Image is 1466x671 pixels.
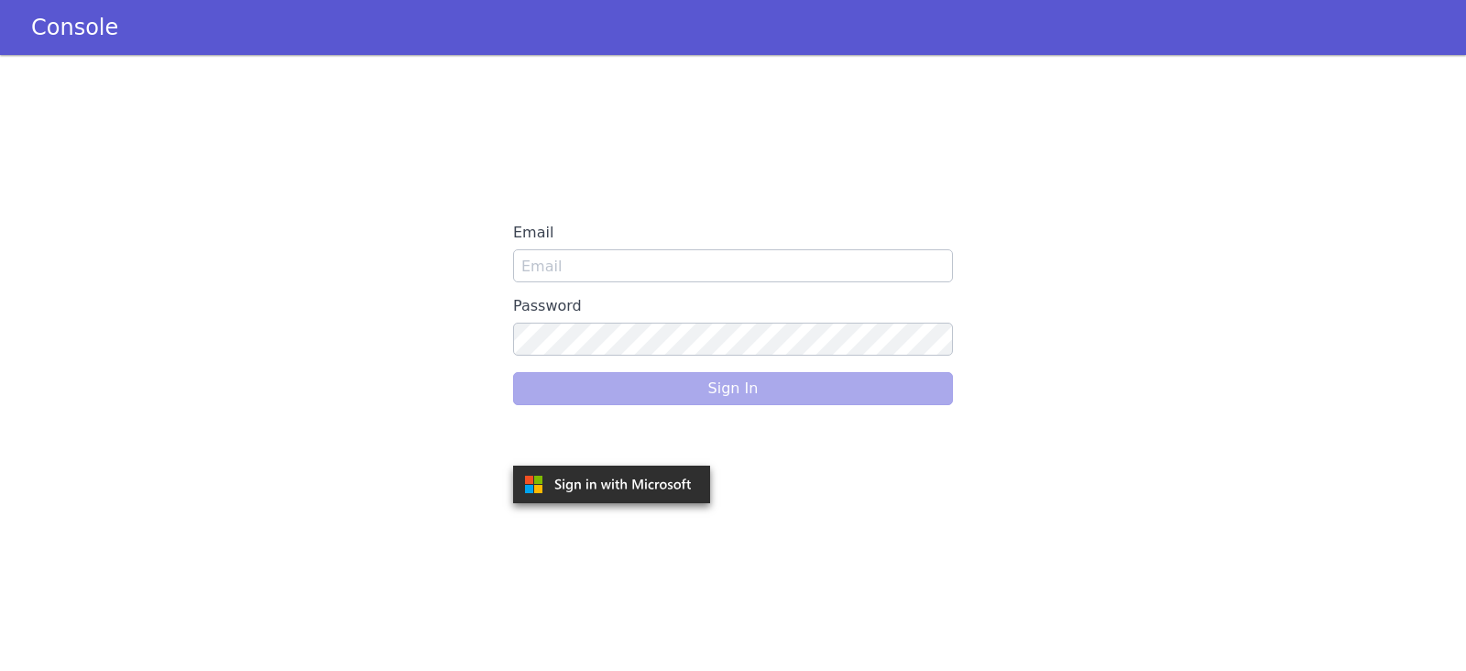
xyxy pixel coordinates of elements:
[504,420,724,460] iframe: Sign in with Google Button
[513,216,953,249] label: Email
[513,249,953,282] input: Email
[513,466,710,503] img: azure.svg
[513,290,953,323] label: Password
[9,15,140,40] a: Console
